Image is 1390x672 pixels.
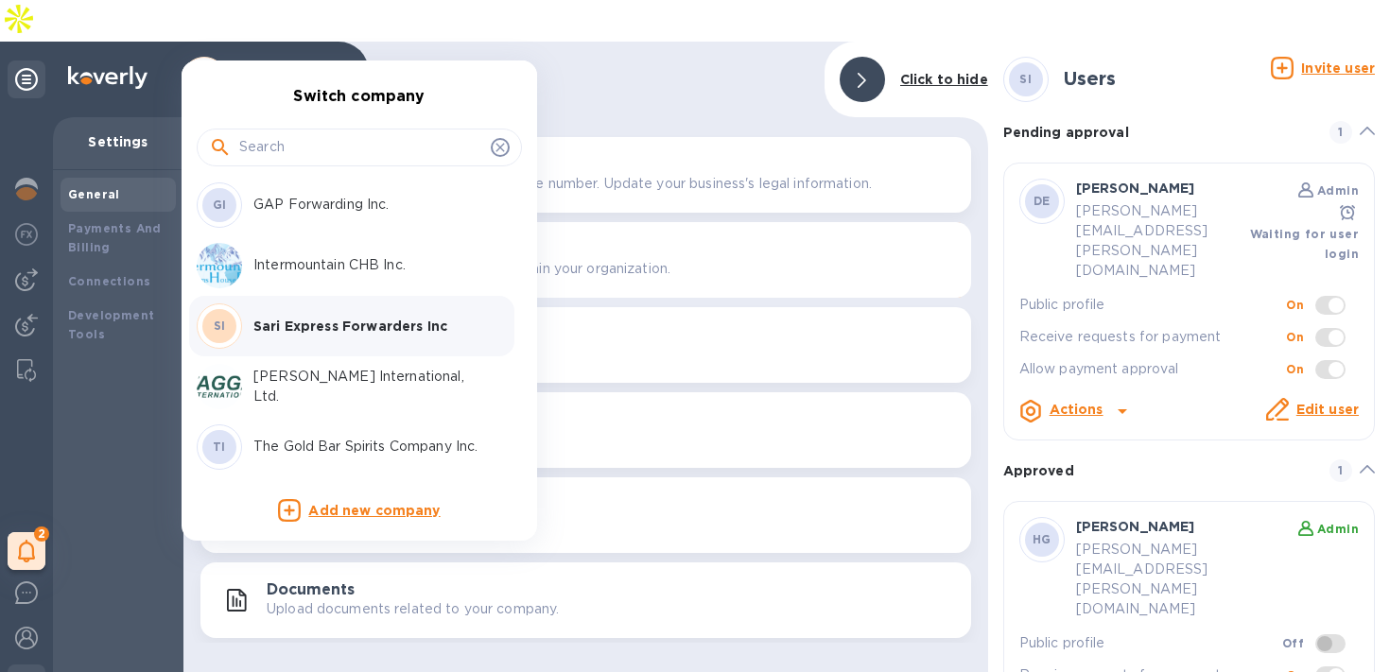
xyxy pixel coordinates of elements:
b: SI [214,319,226,333]
p: GAP Forwarding Inc. [253,195,492,215]
p: Add new company [308,501,440,522]
p: Intermountain CHB Inc. [253,255,492,275]
p: Sari Express Forwarders Inc [253,317,492,336]
p: [PERSON_NAME] International, Ltd. [253,367,492,406]
input: Search [239,133,483,162]
p: The Gold Bar Spirits Company Inc. [253,437,492,457]
b: TI [213,439,226,454]
b: GI [213,198,227,212]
